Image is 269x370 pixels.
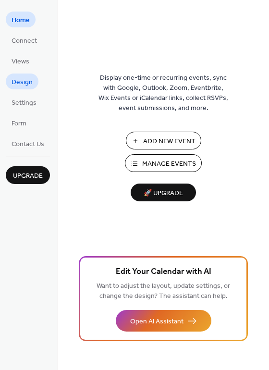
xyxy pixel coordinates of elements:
span: Views [12,57,29,67]
span: Edit Your Calendar with AI [116,265,211,279]
a: Home [6,12,36,27]
a: Settings [6,94,42,110]
button: Upgrade [6,166,50,184]
span: 🚀 Upgrade [136,187,190,200]
span: Open AI Assistant [130,317,183,327]
button: Manage Events [125,154,202,172]
span: Design [12,77,33,87]
span: Contact Us [12,139,44,149]
a: Contact Us [6,136,50,151]
button: 🚀 Upgrade [131,184,196,201]
span: Add New Event [143,136,196,147]
button: Open AI Assistant [116,310,211,332]
span: Form [12,119,26,129]
span: Manage Events [142,159,196,169]
a: Views [6,53,35,69]
span: Connect [12,36,37,46]
button: Add New Event [126,132,201,149]
span: Settings [12,98,37,108]
span: Display one-time or recurring events, sync with Google, Outlook, Zoom, Eventbrite, Wix Events or ... [98,73,228,113]
a: Form [6,115,32,131]
span: Upgrade [13,171,43,181]
a: Design [6,74,38,89]
a: Connect [6,32,43,48]
span: Home [12,15,30,25]
span: Want to adjust the layout, update settings, or change the design? The assistant can help. [97,280,230,303]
